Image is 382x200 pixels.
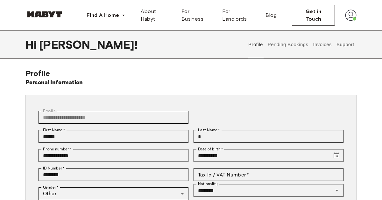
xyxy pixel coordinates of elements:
span: For Business [181,8,212,23]
img: avatar [345,10,357,21]
div: user profile tabs [246,31,357,59]
a: For Landlords [217,5,260,25]
label: Phone number [43,146,71,152]
a: About Habyt [136,5,176,25]
div: You can't change your email address at the moment. Please reach out to customer support in case y... [39,111,188,124]
label: Gender [43,184,58,190]
a: For Business [176,5,217,25]
button: Open [332,186,341,195]
div: Other [39,187,188,200]
button: Pending Bookings [267,31,309,59]
label: Email [43,108,55,114]
span: [PERSON_NAME] ! [39,38,138,51]
span: Blog [265,11,277,19]
label: Nationality [198,181,218,187]
button: Invoices [312,31,332,59]
label: ID Number [43,165,64,171]
button: Choose date, selected date is Mar 15, 2005 [330,149,343,162]
img: Habyt [25,11,64,17]
span: About Habyt [141,8,171,23]
label: Date of birth [198,146,223,152]
span: Profile [25,69,50,78]
h6: Personal Information [25,78,83,87]
span: Get in Touch [297,8,329,23]
button: Profile [248,31,264,59]
label: First Name [43,127,65,133]
span: Find A Home [87,11,119,19]
button: Support [336,31,355,59]
a: Blog [260,5,282,25]
label: Last Name [198,127,220,133]
button: Get in Touch [292,5,335,26]
span: For Landlords [222,8,255,23]
span: Hi [25,38,39,51]
button: Find A Home [81,9,131,22]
